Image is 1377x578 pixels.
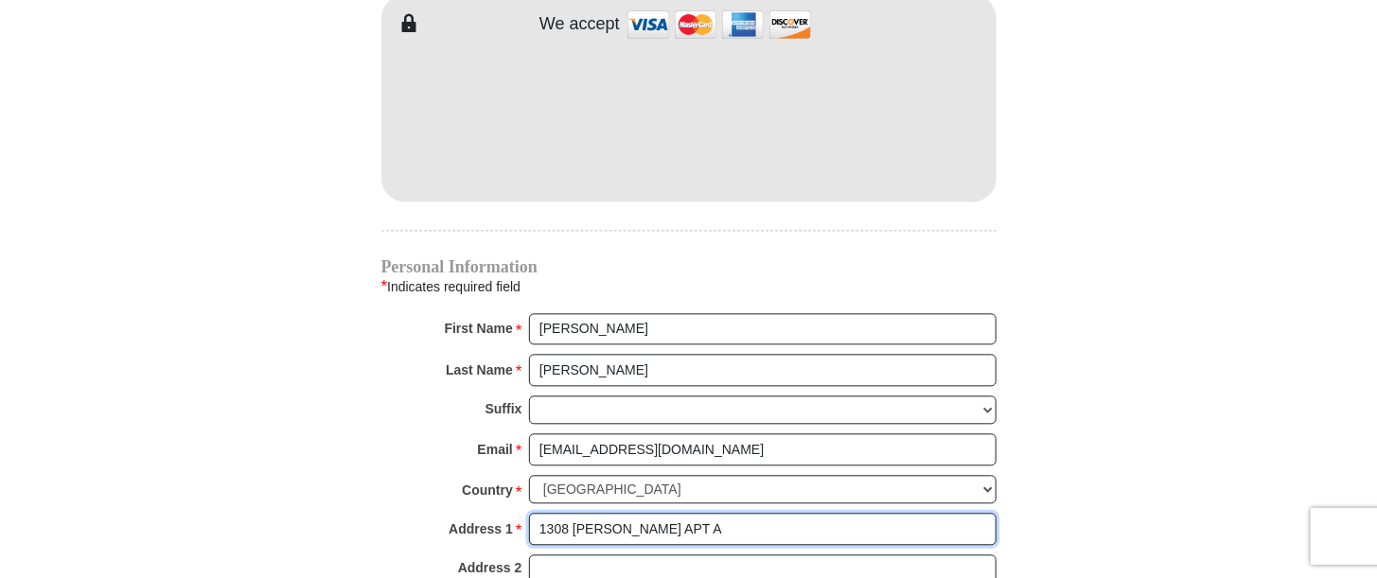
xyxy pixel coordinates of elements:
[449,516,513,542] strong: Address 1
[478,436,513,463] strong: Email
[381,259,997,274] h4: Personal Information
[462,477,513,503] strong: Country
[539,14,620,35] h4: We accept
[445,315,513,342] strong: First Name
[485,395,522,422] strong: Suffix
[446,357,513,383] strong: Last Name
[625,4,814,44] img: credit cards accepted
[381,274,997,299] div: Indicates required field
